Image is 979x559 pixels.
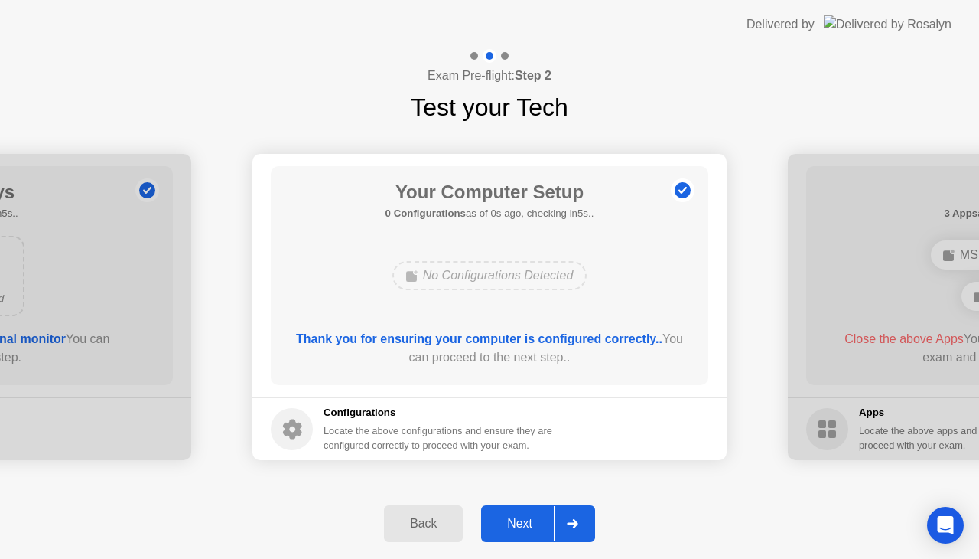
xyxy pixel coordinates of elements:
div: No Configurations Detected [392,261,587,290]
h5: as of 0s ago, checking in5s.. [385,206,594,221]
b: Thank you for ensuring your computer is configured correctly.. [296,332,662,345]
img: Delivered by Rosalyn [824,15,951,33]
div: Next [486,517,554,531]
div: Back [389,517,458,531]
h5: Configurations [324,405,555,420]
h1: Your Computer Setup [385,178,594,206]
div: Locate the above configurations and ensure they are configured correctly to proceed with your exam. [324,423,555,453]
div: Delivered by [746,15,815,34]
h4: Exam Pre-flight: [428,67,551,85]
div: You can proceed to the next step.. [293,330,687,367]
button: Next [481,505,595,542]
div: Open Intercom Messenger [927,507,964,544]
b: 0 Configurations [385,208,466,219]
button: Back [384,505,463,542]
b: Step 2 [515,69,551,82]
h1: Test your Tech [411,89,568,126]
